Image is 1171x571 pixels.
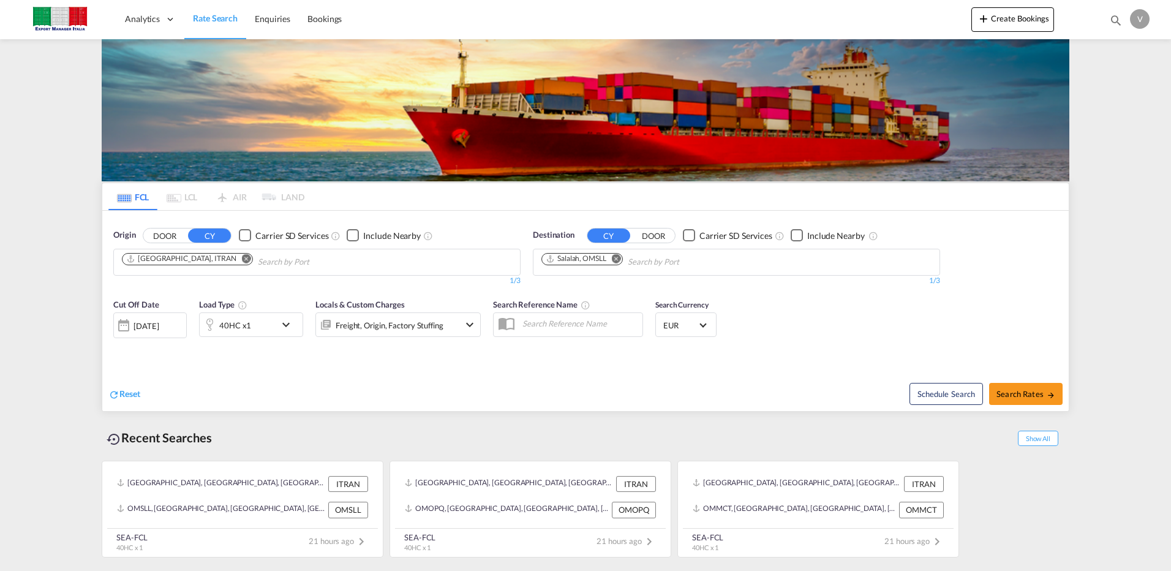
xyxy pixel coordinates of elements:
md-tab-item: FCL [108,183,157,210]
div: Recent Searches [102,424,217,452]
md-icon: Unchecked: Ignores neighbouring ports when fetching rates.Checked : Includes neighbouring ports w... [868,231,878,241]
div: ITRAN [616,476,656,492]
recent-search-card: [GEOGRAPHIC_DATA], [GEOGRAPHIC_DATA], [GEOGRAPHIC_DATA], [GEOGRAPHIC_DATA], [GEOGRAPHIC_DATA] ITR... [102,461,383,558]
div: Carrier SD Services [699,230,772,242]
div: SEA-FCL [116,532,148,543]
span: Reset [119,388,140,399]
div: ITRAN [904,476,944,492]
button: DOOR [632,229,675,243]
div: [DATE] [134,320,159,331]
md-icon: icon-magnify [1109,13,1123,27]
span: 21 hours ago [597,536,657,546]
div: OMMCT [899,502,944,518]
md-icon: Your search will be saved by the below given name [581,300,590,310]
div: Freight Origin Factory Stuffing [336,317,443,334]
div: icon-magnify [1109,13,1123,32]
span: 21 hours ago [309,536,369,546]
span: Load Type [199,300,247,309]
md-icon: icon-chevron-right [354,534,369,549]
div: OMSLL [328,502,368,518]
span: 40HC x 1 [692,543,718,551]
md-icon: icon-refresh [108,389,119,400]
span: Search Reference Name [493,300,590,309]
recent-search-card: [GEOGRAPHIC_DATA], [GEOGRAPHIC_DATA], [GEOGRAPHIC_DATA], [GEOGRAPHIC_DATA], [GEOGRAPHIC_DATA] ITR... [390,461,671,558]
div: OriginDOOR CY Checkbox No InkUnchecked: Search for CY (Container Yard) services for all selected ... [102,211,1069,411]
md-icon: Unchecked: Ignores neighbouring ports when fetching rates.Checked : Includes neighbouring ports w... [423,231,433,241]
span: EUR [663,320,698,331]
div: ITRAN [328,476,368,492]
button: CY [587,229,630,243]
div: Include Nearby [363,230,421,242]
md-icon: icon-backup-restore [107,432,121,447]
span: Cut Off Date [113,300,159,309]
button: Remove [234,254,252,266]
input: Search by Port [258,252,374,272]
md-icon: icon-chevron-right [930,534,944,549]
md-select: Select Currency: € EUREuro [662,316,710,334]
div: Press delete to remove this chip. [546,254,609,264]
button: CY [188,229,231,243]
input: Chips input. [628,252,744,272]
span: Rate Search [193,13,238,23]
span: Search Rates [996,389,1055,399]
md-checkbox: Checkbox No Ink [239,229,328,242]
div: ITRAN, Ravenna, Italy, Southern Europe, Europe [693,476,901,492]
md-datepicker: Select [113,337,122,354]
md-icon: icon-information-outline [238,300,247,310]
button: Remove [604,254,622,266]
button: icon-plus 400-fgCreate Bookings [971,7,1054,32]
md-checkbox: Checkbox No Ink [683,229,772,242]
div: Freight Origin Factory Stuffingicon-chevron-down [315,312,481,337]
button: Note: By default Schedule search will only considerorigin ports, destination ports and cut off da... [909,383,983,405]
md-icon: Unchecked: Search for CY (Container Yard) services for all selected carriers.Checked : Search for... [775,231,785,241]
span: Search Currency [655,300,709,309]
span: Locals & Custom Charges [315,300,405,309]
div: 40HC x1icon-chevron-down [199,312,303,337]
div: OMOPQ, Port Qaboos, Oman, Middle East, Middle East [405,502,609,518]
div: 1/3 [113,276,521,286]
div: [DATE] [113,312,187,338]
recent-search-card: [GEOGRAPHIC_DATA], [GEOGRAPHIC_DATA], [GEOGRAPHIC_DATA], [GEOGRAPHIC_DATA], [GEOGRAPHIC_DATA] ITR... [677,461,959,558]
div: Ravenna, ITRAN [126,254,236,264]
md-icon: icon-chevron-down [279,317,299,332]
input: Search Reference Name [516,314,642,333]
md-checkbox: Checkbox No Ink [347,229,421,242]
span: Analytics [125,13,160,25]
div: ITRAN, Ravenna, Italy, Southern Europe, Europe [117,476,325,492]
div: OMOPQ [612,502,656,518]
md-icon: Unchecked: Search for CY (Container Yard) services for all selected carriers.Checked : Search for... [331,231,341,241]
div: SEA-FCL [692,532,723,543]
button: Search Ratesicon-arrow-right [989,383,1063,405]
div: V [1130,9,1150,29]
div: Press delete to remove this chip. [126,254,239,264]
div: OMMCT, Muscat, Oman, Middle East, Middle East [693,502,896,518]
md-chips-wrap: Chips container. Use arrow keys to select chips. [540,249,749,272]
span: Origin [113,229,135,241]
md-checkbox: Checkbox No Ink [791,229,865,242]
button: DOOR [143,229,186,243]
span: 40HC x 1 [404,543,431,551]
div: 1/3 [533,276,940,286]
div: OMSLL, Salalah, Oman, Middle East, Middle East [117,502,325,518]
div: Salalah, OMSLL [546,254,606,264]
img: 51022700b14f11efa3148557e262d94e.jpg [18,6,101,33]
div: 40HC x1 [219,317,251,334]
span: 21 hours ago [884,536,944,546]
div: Carrier SD Services [255,230,328,242]
div: Include Nearby [807,230,865,242]
span: 40HC x 1 [116,543,143,551]
md-icon: icon-chevron-right [642,534,657,549]
md-icon: icon-plus 400-fg [976,11,991,26]
md-icon: icon-arrow-right [1047,391,1055,399]
md-chips-wrap: Chips container. Use arrow keys to select chips. [120,249,379,272]
span: Enquiries [255,13,290,24]
span: Destination [533,229,574,241]
md-icon: icon-chevron-down [462,317,477,332]
span: Bookings [307,13,342,24]
span: Show All [1018,431,1058,446]
div: icon-refreshReset [108,388,140,401]
div: SEA-FCL [404,532,435,543]
img: LCL+%26+FCL+BACKGROUND.png [102,39,1069,181]
md-pagination-wrapper: Use the left and right arrow keys to navigate between tabs [108,183,304,210]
